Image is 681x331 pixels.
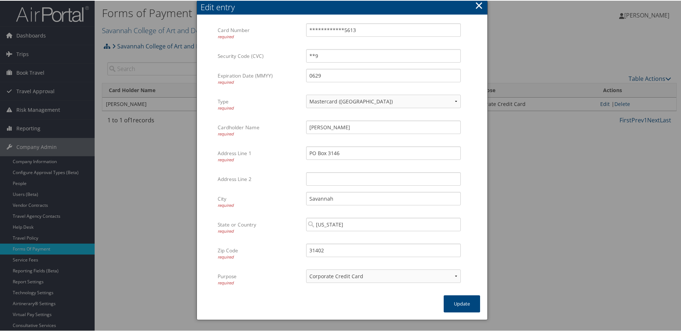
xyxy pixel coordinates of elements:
button: Update [444,295,480,312]
label: Zip Code [218,243,300,263]
span: required [218,130,234,136]
label: City [218,191,300,211]
label: Purpose [218,269,300,289]
span: required [218,279,234,285]
label: Card Number [218,23,300,43]
label: Address Line 1 [218,146,300,166]
span: required [218,79,234,84]
span: required [218,253,234,259]
span: required [218,33,234,39]
label: Security Code (CVC) [218,48,300,62]
div: Edit entry [201,1,487,12]
span: required [218,228,234,233]
label: Cardholder Name [218,120,300,140]
label: State or Country [218,217,300,237]
label: Type [218,94,300,114]
label: Expiration Date (MMYY) [218,68,300,88]
span: required [218,202,234,207]
span: required [218,105,234,110]
span: required [218,156,234,162]
label: Address Line 2 [218,172,300,185]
